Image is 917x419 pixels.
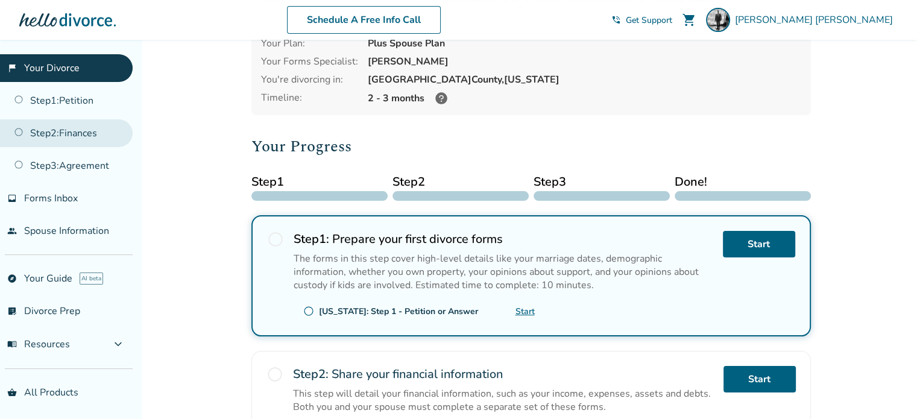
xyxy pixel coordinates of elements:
h2: Prepare your first divorce forms [294,231,713,247]
a: Start [723,231,795,257]
div: Timeline: [261,91,358,106]
span: Step 2 [392,173,529,191]
span: phone_in_talk [611,15,621,25]
div: Your Plan: [261,37,358,50]
span: AI beta [80,273,103,285]
strong: Step 2 : [293,366,329,382]
span: Done! [675,173,811,191]
span: Forms Inbox [24,192,78,205]
div: Plus Spouse Plan [368,37,801,50]
h2: Your Progress [251,134,811,159]
span: flag_2 [7,63,17,73]
p: The forms in this step cover high-level details like your marriage dates, demographic information... [294,252,713,292]
a: Start [723,366,796,392]
a: phone_in_talkGet Support [611,14,672,26]
span: radio_button_unchecked [266,366,283,383]
span: inbox [7,194,17,203]
div: 2 - 3 months [368,91,801,106]
span: Resources [7,338,70,351]
span: shopping_basket [7,388,17,397]
span: Step 1 [251,173,388,191]
span: radio_button_unchecked [267,231,284,248]
a: Start [515,306,535,317]
div: Your Forms Specialist: [261,55,358,68]
p: This step will detail your financial information, such as your income, expenses, assets and debts... [293,387,714,414]
span: explore [7,274,17,283]
iframe: Chat Widget [857,361,917,419]
div: [US_STATE]: Step 1 - Petition or Answer [319,306,478,317]
span: [PERSON_NAME] [PERSON_NAME] [735,13,898,27]
div: [PERSON_NAME] [368,55,801,68]
strong: Step 1 : [294,231,329,247]
div: You're divorcing in: [261,73,358,86]
span: Get Support [626,14,672,26]
span: shopping_cart [682,13,696,27]
div: [GEOGRAPHIC_DATA] County, [US_STATE] [368,73,801,86]
span: Step 3 [534,173,670,191]
span: menu_book [7,339,17,349]
span: expand_more [111,337,125,351]
a: Schedule A Free Info Call [287,6,441,34]
span: people [7,226,17,236]
span: list_alt_check [7,306,17,316]
img: Jake Livingston [706,8,730,32]
span: radio_button_unchecked [303,306,314,317]
h2: Share your financial information [293,366,714,382]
